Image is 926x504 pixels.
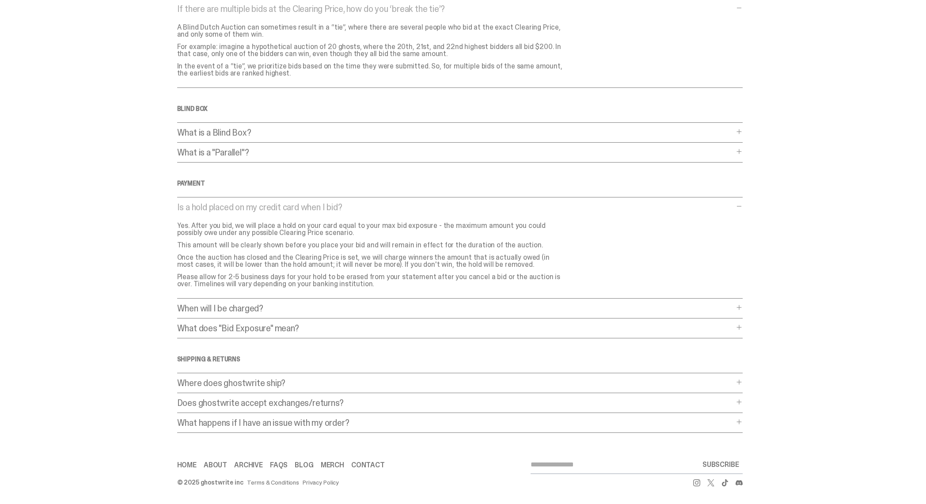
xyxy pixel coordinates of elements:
[234,462,263,469] a: Archive
[177,304,734,313] p: When will I be charged?
[295,462,313,469] a: Blog
[177,180,743,186] h4: Payment
[177,222,566,236] p: Yes. After you bid, we will place a hold on your card equal to your max bid exposure - the maximu...
[177,106,743,112] h4: Blind Box
[321,462,344,469] a: Merch
[351,462,385,469] a: Contact
[270,462,288,469] a: FAQs
[177,356,743,362] h4: SHIPPING & RETURNS
[177,4,734,13] p: If there are multiple bids at the Clearing Price, how do you ‘break the tie’?
[177,273,566,288] p: Please allow for 2-5 business days for your hold to be erased from your statement after you cance...
[177,398,734,407] p: Does ghostwrite accept exchanges/returns?
[699,456,743,474] button: SUBSCRIBE
[303,479,339,485] a: Privacy Policy
[177,418,734,427] p: What happens if I have an issue with my order?
[204,462,227,469] a: About
[177,203,734,212] p: Is a hold placed on my credit card when I bid?
[177,479,243,485] div: © 2025 ghostwrite inc
[177,24,566,38] p: A Blind Dutch Auction can sometimes result in a “tie”, where there are several people who bid at ...
[177,462,197,469] a: Home
[177,324,734,333] p: What does "Bid Exposure" mean?
[177,128,734,137] p: What is a Blind Box?
[177,148,734,157] p: What is a "Parallel"?
[247,479,299,485] a: Terms & Conditions
[177,254,566,268] p: Once the auction has closed and the Clearing Price is set, we will charge winners the amount that...
[177,379,734,387] p: Where does ghostwrite ship?
[177,43,566,57] p: For example: imagine a hypothetical auction of 20 ghosts, where the 20th, 21st, and 22nd highest ...
[177,63,566,77] p: In the event of a “tie”, we prioritize bids based on the time they were submitted. So, for multip...
[177,242,566,249] p: This amount will be clearly shown before you place your bid and will remain in effect for the dur...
